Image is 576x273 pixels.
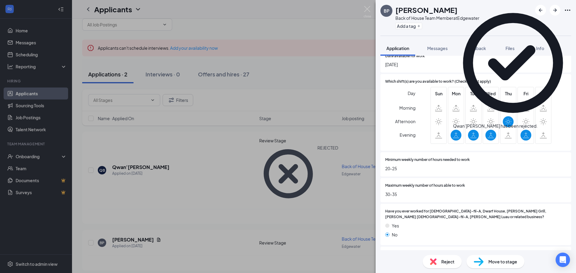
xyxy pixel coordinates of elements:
span: Have you ever worked for [DEMOGRAPHIC_DATA]-fil-A, Dwarf House, [PERSON_NAME] Grill, [PERSON_NAME... [385,209,566,220]
span: Sun [433,90,444,97]
span: Mon [451,90,461,97]
div: Open Intercom Messenger [556,253,570,267]
span: Maximum weekly number of hours able to work [385,183,465,188]
span: Morning [399,102,415,113]
button: PlusAdd a tag [395,23,422,29]
span: [DATE] [385,61,566,68]
span: Yes [392,222,399,229]
span: 30-35 [385,191,566,197]
span: 20-25 [385,165,566,172]
h1: [PERSON_NAME] [395,5,457,15]
span: Minimum weekly number of hours needed to work [385,157,470,163]
div: Qwan’[PERSON_NAME] has been rejected. [453,123,538,129]
span: Which shift(s) are you available to work? (Check all that apply) [385,79,491,85]
div: Back of House Team Member at Edgewater [395,15,479,21]
span: Afternoon [395,116,415,127]
svg: CheckmarkCircle [453,3,573,123]
span: Application [386,46,409,51]
span: Move to stage [488,258,517,265]
span: Day [408,90,415,96]
span: No [392,231,397,238]
span: Evening [400,129,415,140]
div: BP [384,8,389,14]
span: Reject [441,258,454,265]
span: Date available for work [385,53,425,59]
svg: Plus [417,24,421,28]
span: Messages [427,46,448,51]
